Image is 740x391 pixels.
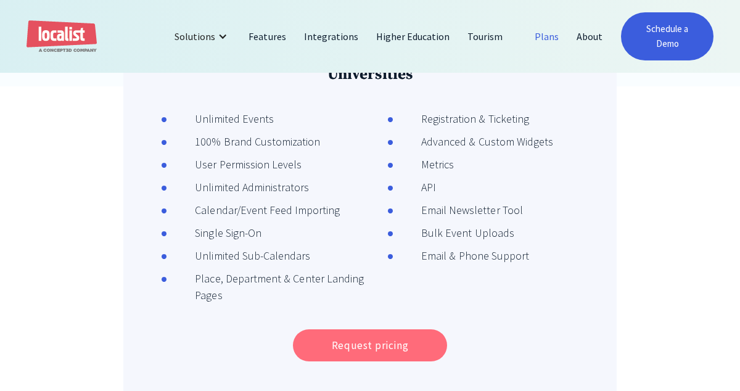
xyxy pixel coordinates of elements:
[167,156,302,173] div: User Permission Levels
[568,22,612,51] a: About
[167,179,309,196] div: Unlimited Administrators
[393,110,529,127] div: Registration & Ticketing
[293,329,447,361] a: Request pricing
[393,179,436,196] div: API
[167,247,310,264] div: Unlimited Sub-Calendars
[393,247,529,264] div: Email & Phone Support
[526,22,568,51] a: Plans
[167,202,340,218] div: Calendar/Event Feed Importing
[295,22,368,51] a: Integrations
[167,224,261,241] div: Single Sign-On
[167,110,274,127] div: Unlimited Events
[27,20,97,53] a: home
[368,22,459,51] a: Higher Education
[393,224,514,241] div: Bulk Event Uploads
[240,22,295,51] a: Features
[165,22,240,51] div: Solutions
[175,29,215,44] div: Solutions
[167,133,320,150] div: 100% Brand Customization
[167,270,377,303] div: Place, Department & Center Landing Pages
[621,12,713,60] a: Schedule a Demo
[393,202,523,218] div: Email Newsletter Tool
[459,22,512,51] a: Tourism
[393,156,454,173] div: Metrics
[393,133,553,150] div: Advanced & Custom Widgets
